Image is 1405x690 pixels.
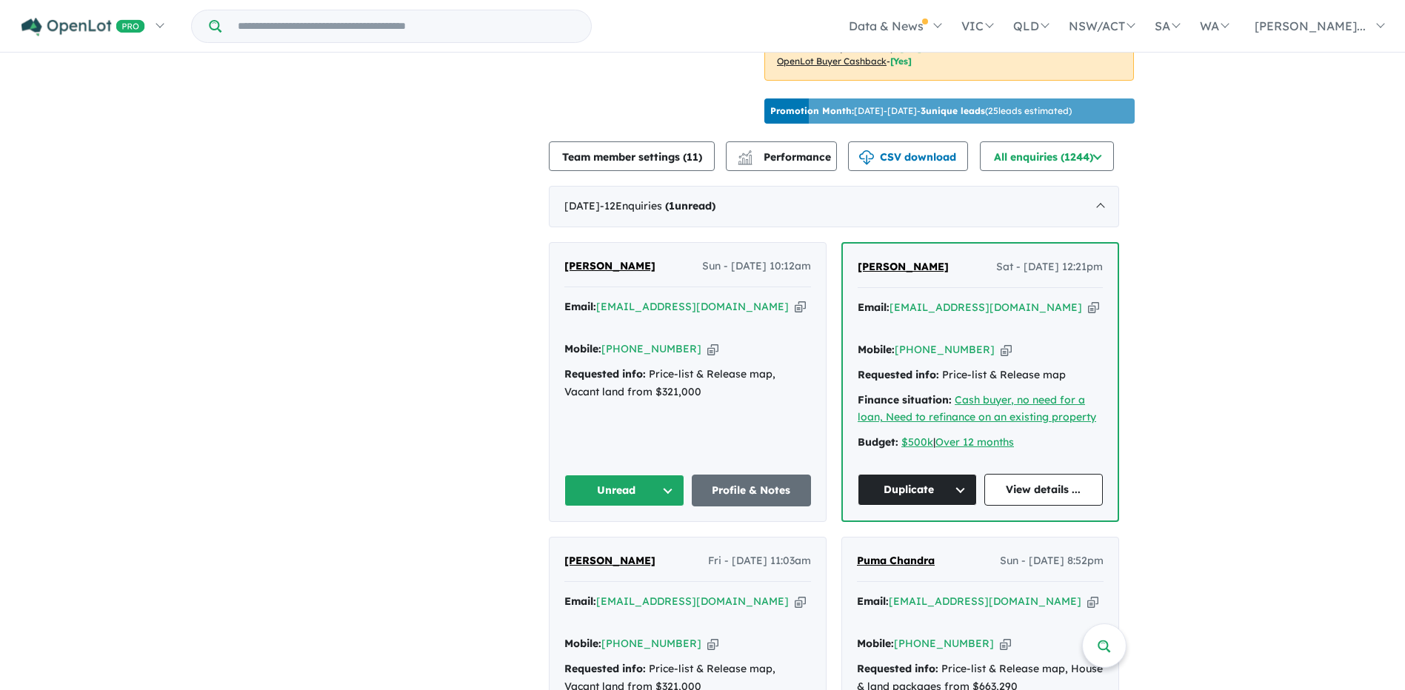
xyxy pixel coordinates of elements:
a: [EMAIL_ADDRESS][DOMAIN_NAME] [596,300,789,313]
span: Sun - [DATE] 8:52pm [1000,552,1104,570]
button: CSV download [848,141,968,171]
strong: Budget: [858,435,898,449]
span: - 12 Enquir ies [600,199,715,212]
span: Sun - [DATE] 10:12am [702,258,811,275]
button: Performance [726,141,837,171]
a: Profile & Notes [692,475,812,506]
span: 1 [669,199,675,212]
button: Team member settings (11) [549,141,715,171]
strong: Finance situation: [858,393,952,406]
input: Try estate name, suburb, builder or developer [224,10,588,42]
a: [PERSON_NAME] [564,258,655,275]
strong: Mobile: [857,637,894,650]
a: [PHONE_NUMBER] [895,343,995,356]
button: Copy [795,594,806,609]
strong: Email: [564,594,596,608]
span: 11 [687,150,698,164]
strong: Mobile: [858,343,895,356]
strong: Mobile: [564,637,601,650]
strong: Requested info: [857,662,938,675]
span: [PERSON_NAME] [858,260,949,273]
a: [PHONE_NUMBER] [894,637,994,650]
b: Promotion Month: [770,105,854,116]
p: [DATE] - [DATE] - ( 25 leads estimated) [770,104,1072,118]
button: Copy [707,636,718,652]
span: [PERSON_NAME] [564,259,655,272]
button: Copy [1000,636,1011,652]
span: [PERSON_NAME] [564,554,655,567]
img: line-chart.svg [738,150,752,158]
button: Copy [795,299,806,315]
span: Sat - [DATE] 12:21pm [996,258,1103,276]
button: Copy [1088,300,1099,315]
strong: Requested info: [564,367,646,381]
a: [PERSON_NAME] [858,258,949,276]
div: Price-list & Release map, Vacant land from $321,000 [564,366,811,401]
span: Puma Chandra [857,554,935,567]
strong: Mobile: [564,342,601,355]
div: Price-list & Release map [858,366,1103,384]
u: Automated buyer follow-up [777,42,896,53]
strong: Requested info: [564,662,646,675]
strong: ( unread) [665,199,715,212]
a: Cash buyer, no need for a loan, Need to refinance on an existing property [858,393,1096,424]
button: Copy [1087,594,1098,609]
a: [EMAIL_ADDRESS][DOMAIN_NAME] [596,594,789,608]
a: View details ... [984,474,1104,506]
img: Openlot PRO Logo White [21,18,145,36]
button: Copy [1001,342,1012,358]
a: Puma Chandra [857,552,935,570]
strong: Email: [857,594,889,608]
span: Performance [740,150,831,164]
button: Duplicate [858,474,977,506]
div: | [858,434,1103,452]
span: [Yes] [900,42,921,53]
a: [EMAIL_ADDRESS][DOMAIN_NAME] [889,594,1081,608]
u: OpenLot Buyer Cashback [777,56,887,67]
span: [PERSON_NAME]... [1255,19,1366,33]
img: bar-chart.svg [738,155,752,164]
span: [Yes] [890,56,912,67]
a: [PHONE_NUMBER] [601,637,701,650]
a: [PHONE_NUMBER] [601,342,701,355]
a: Over 12 months [935,435,1014,449]
a: [EMAIL_ADDRESS][DOMAIN_NAME] [890,301,1082,314]
strong: Email: [858,301,890,314]
strong: Email: [564,300,596,313]
a: $500k [901,435,933,449]
a: [PERSON_NAME] [564,552,655,570]
button: Unread [564,475,684,506]
b: 3 unique leads [921,105,985,116]
img: download icon [859,150,874,165]
div: [DATE] [549,186,1119,227]
button: All enquiries (1244) [980,141,1114,171]
span: Fri - [DATE] 11:03am [708,552,811,570]
button: Copy [707,341,718,357]
strong: Requested info: [858,368,939,381]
